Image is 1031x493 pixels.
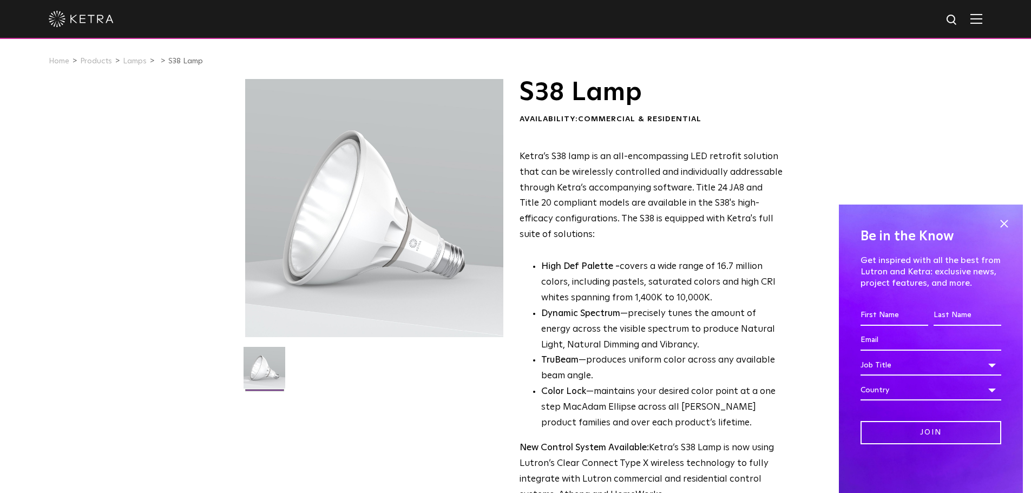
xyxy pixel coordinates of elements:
img: ketra-logo-2019-white [49,11,114,27]
input: First Name [861,305,928,326]
p: covers a wide range of 16.7 million colors, including pastels, saturated colors and high CRI whit... [541,259,783,306]
strong: Dynamic Spectrum [541,309,620,318]
strong: High Def Palette - [541,262,620,271]
img: Hamburger%20Nav.svg [970,14,982,24]
div: Availability: [520,114,783,125]
img: S38-Lamp-Edison-2021-Web-Square [244,347,285,397]
li: —produces uniform color across any available beam angle. [541,353,783,384]
input: Last Name [934,305,1001,326]
img: search icon [945,14,959,27]
a: S38 Lamp [168,57,203,65]
h1: S38 Lamp [520,79,783,106]
a: Products [80,57,112,65]
li: —precisely tunes the amount of energy across the visible spectrum to produce Natural Light, Natur... [541,306,783,353]
h4: Be in the Know [861,226,1001,247]
a: Home [49,57,69,65]
strong: Color Lock [541,387,586,396]
div: Job Title [861,355,1001,376]
p: Ketra’s S38 lamp is an all-encompassing LED retrofit solution that can be wirelessly controlled a... [520,149,783,243]
input: Email [861,330,1001,351]
input: Join [861,421,1001,444]
strong: New Control System Available: [520,443,649,452]
p: Get inspired with all the best from Lutron and Ketra: exclusive news, project features, and more. [861,255,1001,288]
li: —maintains your desired color point at a one step MacAdam Ellipse across all [PERSON_NAME] produc... [541,384,783,431]
strong: TruBeam [541,356,579,365]
div: Country [861,380,1001,400]
span: Commercial & Residential [578,115,701,123]
a: Lamps [123,57,147,65]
